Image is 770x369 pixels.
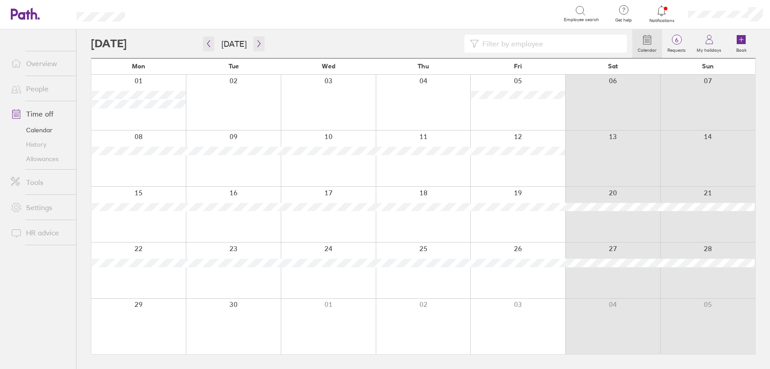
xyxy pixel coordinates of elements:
a: People [4,80,76,98]
a: Notifications [647,4,676,23]
span: 6 [662,36,691,44]
a: 6Requests [662,29,691,58]
span: Sat [608,63,618,70]
a: History [4,137,76,152]
span: Fri [514,63,522,70]
span: Get help [609,18,638,23]
label: Requests [662,45,691,53]
button: [DATE] [214,36,254,51]
a: Calendar [632,29,662,58]
input: Filter by employee [479,35,621,52]
div: Search [149,9,172,18]
span: Wed [322,63,335,70]
span: Sun [702,63,714,70]
span: Mon [132,63,145,70]
a: HR advice [4,224,76,242]
a: Time off [4,105,76,123]
label: Book [731,45,752,53]
label: Calendar [632,45,662,53]
a: Allowances [4,152,76,166]
a: Book [727,29,756,58]
span: Notifications [647,18,676,23]
span: Tue [229,63,239,70]
a: Tools [4,173,76,191]
a: Calendar [4,123,76,137]
a: My holidays [691,29,727,58]
a: Settings [4,198,76,216]
span: Thu [418,63,429,70]
a: Overview [4,54,76,72]
label: My holidays [691,45,727,53]
span: Employee search [564,17,599,22]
